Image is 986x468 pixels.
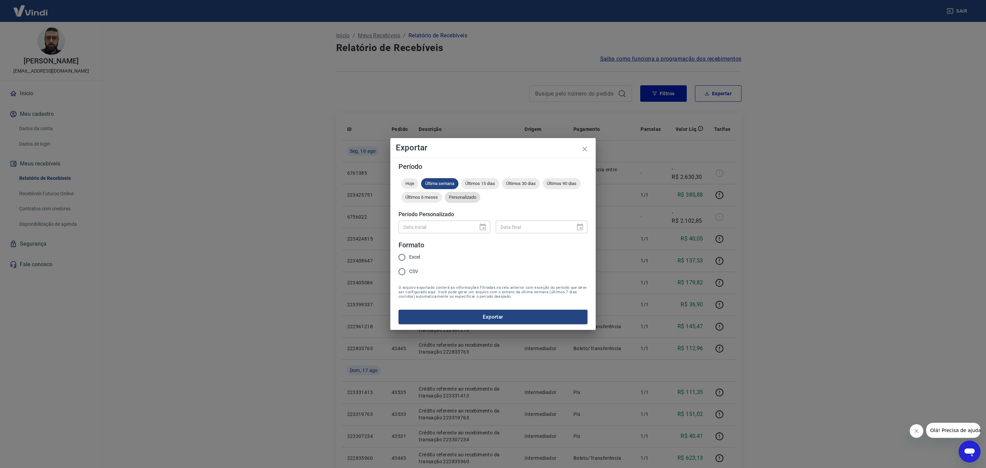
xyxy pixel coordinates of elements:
input: DD/MM/YYYY [496,221,570,233]
div: Últimos 90 dias [543,178,581,189]
button: Exportar [399,310,587,324]
span: Últimos 30 dias [502,181,540,186]
span: Últimos 90 dias [543,181,581,186]
div: Últimos 15 dias [461,178,499,189]
span: Excel [409,254,420,261]
div: Personalizado [445,192,480,203]
iframe: Botão para abrir a janela de mensagens [959,441,981,463]
span: Hoje [401,181,418,186]
div: Última semana [421,178,458,189]
h5: Período [399,163,587,170]
h4: Exportar [396,144,590,152]
iframe: Fechar mensagem [910,424,923,438]
input: DD/MM/YYYY [399,221,473,233]
span: Últimos 6 meses [401,195,442,200]
div: Últimos 30 dias [502,178,540,189]
iframe: Mensagem da empresa [926,423,981,438]
span: O arquivo exportado conterá as informações filtradas na tela anterior com exceção do período que ... [399,285,587,299]
button: close [577,141,593,157]
span: Olá! Precisa de ajuda? [4,5,58,10]
span: Última semana [421,181,458,186]
h5: Período Personalizado [399,211,587,218]
div: Últimos 6 meses [401,192,442,203]
span: CSV [409,268,418,275]
legend: Formato [399,240,424,250]
span: Últimos 15 dias [461,181,499,186]
div: Hoje [401,178,418,189]
span: Personalizado [445,195,480,200]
